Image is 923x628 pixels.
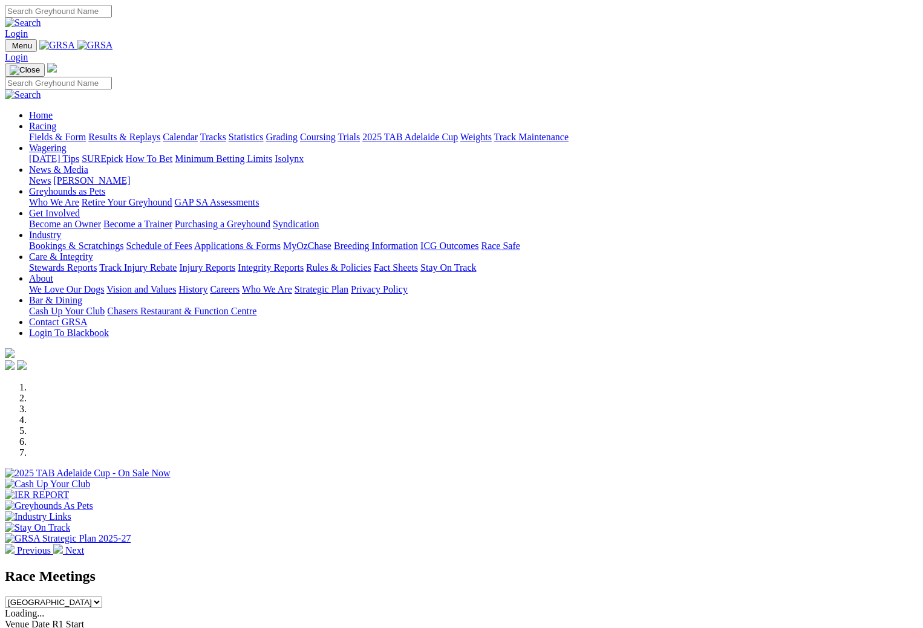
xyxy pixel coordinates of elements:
a: MyOzChase [283,241,331,251]
img: Search [5,18,41,28]
a: Chasers Restaurant & Function Centre [107,306,256,316]
div: Care & Integrity [29,262,918,273]
a: Weights [460,132,492,142]
a: About [29,273,53,283]
a: Bookings & Scratchings [29,241,123,251]
img: logo-grsa-white.png [5,348,15,358]
img: Greyhounds As Pets [5,500,93,511]
button: Toggle navigation [5,39,37,52]
a: Stay On Track [420,262,476,273]
div: About [29,284,918,295]
img: GRSA [39,40,75,51]
img: GRSA Strategic Plan 2025-27 [5,533,131,544]
a: Stewards Reports [29,262,97,273]
a: Trials [338,132,360,142]
a: Previous [5,545,53,555]
a: History [178,284,207,294]
a: Who We Are [29,197,79,207]
a: Track Maintenance [494,132,569,142]
a: Racing [29,121,56,131]
a: News & Media [29,164,88,175]
a: Syndication [273,219,319,229]
a: Become an Owner [29,219,101,229]
a: Fact Sheets [374,262,418,273]
a: We Love Our Dogs [29,284,104,294]
div: Bar & Dining [29,306,918,317]
a: Statistics [229,132,264,142]
a: Careers [210,284,240,294]
a: Integrity Reports [238,262,304,273]
a: Retire Your Greyhound [82,197,172,207]
a: Login [5,52,28,62]
a: Injury Reports [179,262,235,273]
img: chevron-right-pager-white.svg [53,544,63,554]
a: Become a Trainer [103,219,172,229]
a: Schedule of Fees [126,241,192,251]
a: Care & Integrity [29,251,93,262]
img: Cash Up Your Club [5,479,90,490]
a: Race Safe [481,241,520,251]
img: chevron-left-pager-white.svg [5,544,15,554]
a: Purchasing a Greyhound [175,219,270,229]
a: Breeding Information [334,241,418,251]
a: Rules & Policies [306,262,371,273]
div: Greyhounds as Pets [29,197,918,208]
a: Bar & Dining [29,295,82,305]
a: SUREpick [82,154,123,164]
input: Search [5,5,112,18]
a: News [29,175,51,186]
a: Grading [266,132,298,142]
a: Track Injury Rebate [99,262,177,273]
span: Loading... [5,608,44,618]
a: Calendar [163,132,198,142]
a: Greyhounds as Pets [29,186,105,196]
a: [PERSON_NAME] [53,175,130,186]
a: Home [29,110,53,120]
a: Login To Blackbook [29,328,109,338]
a: Get Involved [29,208,80,218]
a: Isolynx [275,154,304,164]
div: Industry [29,241,918,251]
a: 2025 TAB Adelaide Cup [362,132,458,142]
img: facebook.svg [5,360,15,370]
img: GRSA [77,40,113,51]
a: Strategic Plan [295,284,348,294]
a: Industry [29,230,61,240]
div: News & Media [29,175,918,186]
a: How To Bet [126,154,173,164]
a: Applications & Forms [194,241,281,251]
a: ICG Outcomes [420,241,478,251]
a: Login [5,28,28,39]
a: GAP SA Assessments [175,197,259,207]
span: Menu [12,41,32,50]
a: Vision and Values [106,284,176,294]
div: Get Involved [29,219,918,230]
a: Fields & Form [29,132,86,142]
img: Stay On Track [5,522,70,533]
img: Search [5,89,41,100]
h2: Race Meetings [5,568,918,584]
a: Privacy Policy [351,284,408,294]
a: Tracks [200,132,226,142]
button: Toggle navigation [5,63,45,77]
input: Search [5,77,112,89]
img: logo-grsa-white.png [47,63,57,73]
a: Cash Up Your Club [29,306,105,316]
span: Next [65,545,84,555]
div: Racing [29,132,918,143]
span: Previous [17,545,51,555]
img: 2025 TAB Adelaide Cup - On Sale Now [5,468,171,479]
img: Industry Links [5,511,71,522]
a: [DATE] Tips [29,154,79,164]
a: Coursing [300,132,336,142]
a: Minimum Betting Limits [175,154,272,164]
a: Wagering [29,143,67,153]
img: Close [10,65,40,75]
div: Wagering [29,154,918,164]
img: twitter.svg [17,360,27,370]
a: Results & Replays [88,132,160,142]
a: Contact GRSA [29,317,87,327]
img: IER REPORT [5,490,69,500]
a: Next [53,545,84,555]
a: Who We Are [242,284,292,294]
